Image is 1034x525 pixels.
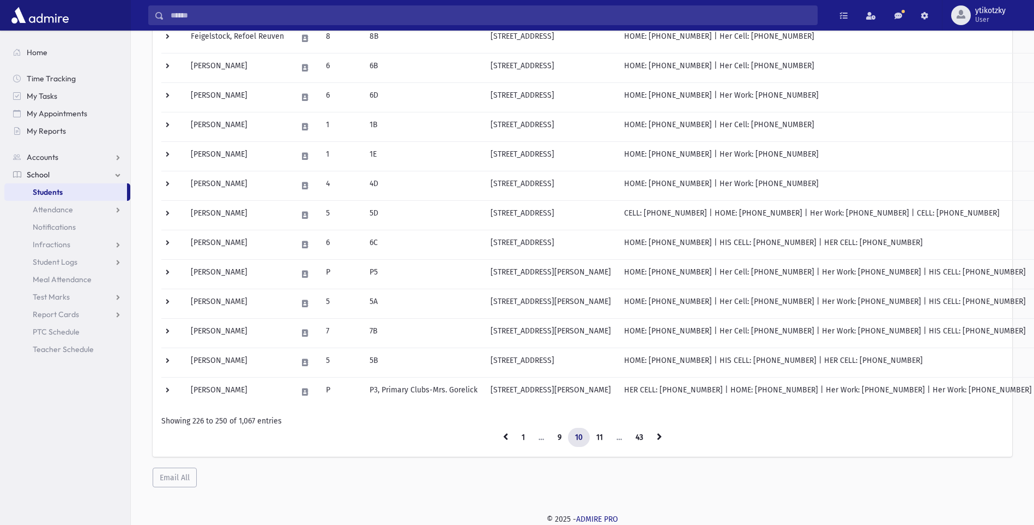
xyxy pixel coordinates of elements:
td: [STREET_ADDRESS][PERSON_NAME] [484,318,618,348]
td: 1B [363,112,484,141]
td: [STREET_ADDRESS] [484,348,618,377]
td: [STREET_ADDRESS] [484,230,618,259]
td: [PERSON_NAME] [184,53,291,82]
td: P3, Primary Clubs-Mrs. Gorelick [363,377,484,407]
td: 1 [319,112,363,141]
td: 6C [363,230,484,259]
a: ADMIRE PRO [576,515,618,524]
a: My Reports [4,122,130,140]
span: Notifications [33,222,76,232]
a: Home [4,44,130,61]
a: PTC Schedule [4,323,130,341]
a: 9 [551,428,569,448]
td: [PERSON_NAME] [184,348,291,377]
span: Home [27,47,47,57]
td: [STREET_ADDRESS][PERSON_NAME] [484,377,618,407]
td: 6 [319,53,363,82]
td: 1 [319,141,363,171]
a: Teacher Schedule [4,341,130,358]
td: 5 [319,200,363,230]
td: 5A [363,289,484,318]
img: AdmirePro [9,4,71,26]
td: 6B [363,53,484,82]
td: [PERSON_NAME] [184,230,291,259]
td: [PERSON_NAME] [184,318,291,348]
div: Showing 226 to 250 of 1,067 entries [161,415,1003,427]
td: 8 [319,23,363,53]
td: [STREET_ADDRESS] [484,82,618,112]
td: [PERSON_NAME] [184,141,291,171]
td: P5 [363,259,484,289]
td: [STREET_ADDRESS] [484,23,618,53]
span: Time Tracking [27,74,76,83]
span: Infractions [33,240,70,249]
td: Feigelstock, Refoel Reuven [184,23,291,53]
a: Time Tracking [4,70,130,87]
a: Attendance [4,201,130,218]
span: Meal Attendance [33,275,92,284]
td: [PERSON_NAME] [184,82,291,112]
a: Accounts [4,148,130,166]
a: Test Marks [4,288,130,306]
span: School [27,170,50,180]
a: 43 [628,428,650,448]
div: © 2025 - [148,514,1017,525]
td: 5D [363,200,484,230]
a: School [4,166,130,183]
td: [STREET_ADDRESS] [484,171,618,200]
td: [PERSON_NAME] [184,171,291,200]
td: [PERSON_NAME] [184,259,291,289]
span: Student Logs [33,257,77,267]
td: 8B [363,23,484,53]
td: [STREET_ADDRESS] [484,112,618,141]
td: [STREET_ADDRESS] [484,200,618,230]
a: Report Cards [4,306,130,323]
a: Students [4,183,127,201]
td: [PERSON_NAME] [184,289,291,318]
span: User [975,15,1006,24]
td: [STREET_ADDRESS] [484,53,618,82]
span: ytikotzky [975,7,1006,15]
td: P [319,377,363,407]
td: 7B [363,318,484,348]
span: My Tasks [27,91,57,101]
a: 10 [568,428,590,448]
span: Test Marks [33,292,70,302]
a: 11 [589,428,610,448]
a: Meal Attendance [4,271,130,288]
a: 1 [515,428,532,448]
span: Accounts [27,152,58,162]
span: Attendance [33,205,73,214]
td: [PERSON_NAME] [184,200,291,230]
span: Teacher Schedule [33,344,94,354]
a: Infractions [4,236,130,253]
span: Students [33,187,63,197]
a: Student Logs [4,253,130,271]
td: [STREET_ADDRESS][PERSON_NAME] [484,289,618,318]
td: P [319,259,363,289]
td: 6D [363,82,484,112]
input: Search [164,5,817,25]
td: 5 [319,348,363,377]
span: My Appointments [27,109,87,118]
button: Email All [153,468,197,487]
span: Report Cards [33,309,79,319]
td: [PERSON_NAME] [184,377,291,407]
td: 6 [319,82,363,112]
td: 4D [363,171,484,200]
td: [STREET_ADDRESS][PERSON_NAME] [484,259,618,289]
td: [STREET_ADDRESS] [484,141,618,171]
a: My Appointments [4,105,130,122]
td: 5B [363,348,484,377]
td: 5 [319,289,363,318]
td: 1E [363,141,484,171]
td: 4 [319,171,363,200]
td: 7 [319,318,363,348]
a: Notifications [4,218,130,236]
span: My Reports [27,126,66,136]
td: 6 [319,230,363,259]
span: PTC Schedule [33,327,80,337]
td: [PERSON_NAME] [184,112,291,141]
a: My Tasks [4,87,130,105]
